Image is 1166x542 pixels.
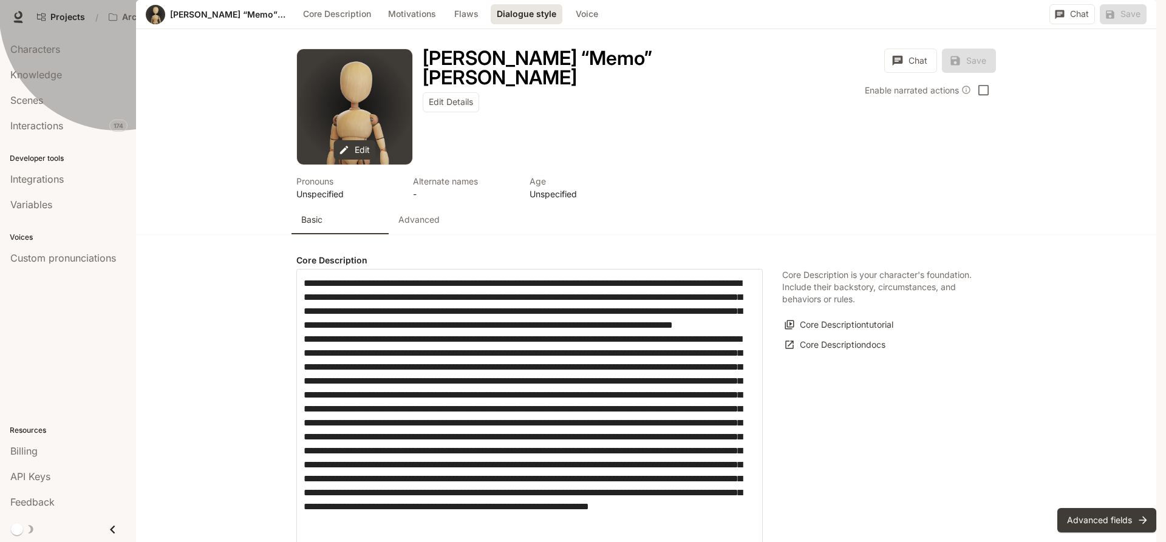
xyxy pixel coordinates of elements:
button: Open character avatar dialog [146,5,165,24]
button: Open character details dialog [423,49,753,87]
button: Advanced fields [1057,508,1156,532]
h1: [PERSON_NAME] “Memo” [PERSON_NAME] [423,46,652,89]
div: / [90,11,103,24]
p: - [413,188,515,200]
a: Go to projects [32,5,90,29]
button: Open character details dialog [296,175,398,200]
p: ArchiveOfResistance [122,12,190,22]
p: Alternate names [413,175,515,188]
button: Voice [567,4,606,24]
p: Unspecified [296,188,398,200]
p: Basic [301,214,322,226]
p: Advanced [398,214,440,226]
a: Core Descriptiondocs [782,335,888,355]
button: Motivations [382,4,442,24]
div: Avatar image [297,49,412,164]
button: Chat [1049,4,1095,24]
div: Avatar image [146,5,165,24]
p: Pronouns [296,175,398,188]
button: Core Descriptiontutorial [782,315,896,335]
button: Core Description [297,4,377,24]
button: Edit Details [423,92,479,112]
span: Projects [50,12,85,22]
p: Core Description is your character's foundation. Include their backstory, circumstances, and beha... [782,269,977,305]
button: Open workspace menu [103,5,209,29]
p: Unspecified [530,188,632,200]
button: Flaws [447,4,486,24]
button: Edit [334,140,376,160]
button: Chat [884,49,937,73]
button: Open character details dialog [530,175,632,200]
button: Open character avatar dialog [297,49,412,164]
a: [PERSON_NAME] “Memo” [PERSON_NAME] [170,10,287,19]
button: Open character details dialog [413,175,515,200]
p: Age [530,175,632,188]
h4: Core Description [296,254,763,266]
div: Enable narrated actions [865,84,971,97]
button: Dialogue style [491,4,562,24]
